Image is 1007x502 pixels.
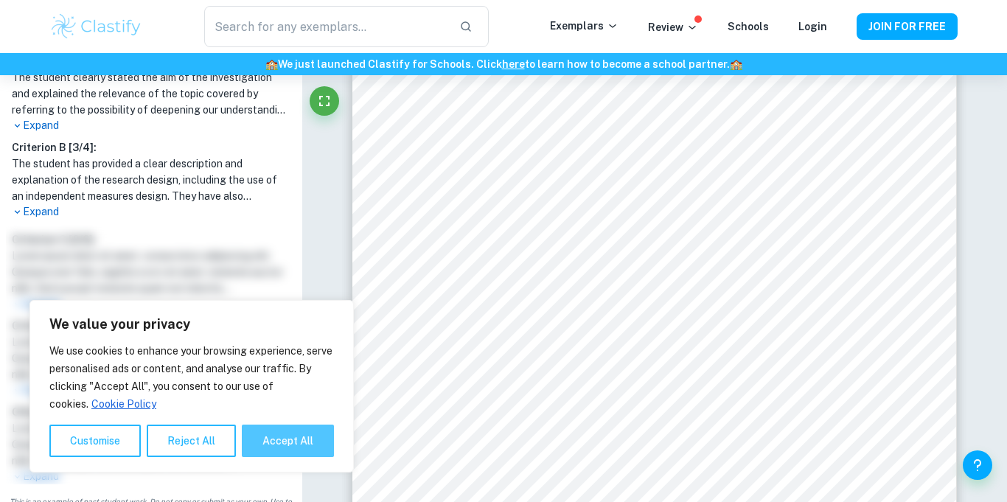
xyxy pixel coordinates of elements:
button: Reject All [147,425,236,457]
p: We value your privacy [49,316,334,333]
p: Expand [12,118,290,133]
button: Customise [49,425,141,457]
h6: Criterion B [ 3 / 4 ]: [12,139,290,156]
a: here [502,58,525,70]
a: Login [798,21,827,32]
h6: We just launched Clastify for Schools. Click to learn how to become a school partner. [3,56,1004,72]
img: Clastify logo [49,12,143,41]
input: Search for any exemplars... [204,6,447,47]
p: We use cookies to enhance your browsing experience, serve personalised ads or content, and analys... [49,342,334,413]
a: Schools [728,21,769,32]
a: Cookie Policy [91,397,157,411]
button: Help and Feedback [963,450,992,480]
p: Expand [12,204,290,220]
span: 🏫 [730,58,742,70]
p: Exemplars [550,18,619,34]
button: Accept All [242,425,334,457]
span: 🏫 [265,58,278,70]
p: Review [648,19,698,35]
button: JOIN FOR FREE [857,13,958,40]
h1: The student clearly stated the aim of the investigation and explained the relevance of the topic ... [12,69,290,118]
button: Fullscreen [310,86,339,116]
div: We value your privacy [29,300,354,473]
h1: The student has provided a clear description and explanation of the research design, including th... [12,156,290,204]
